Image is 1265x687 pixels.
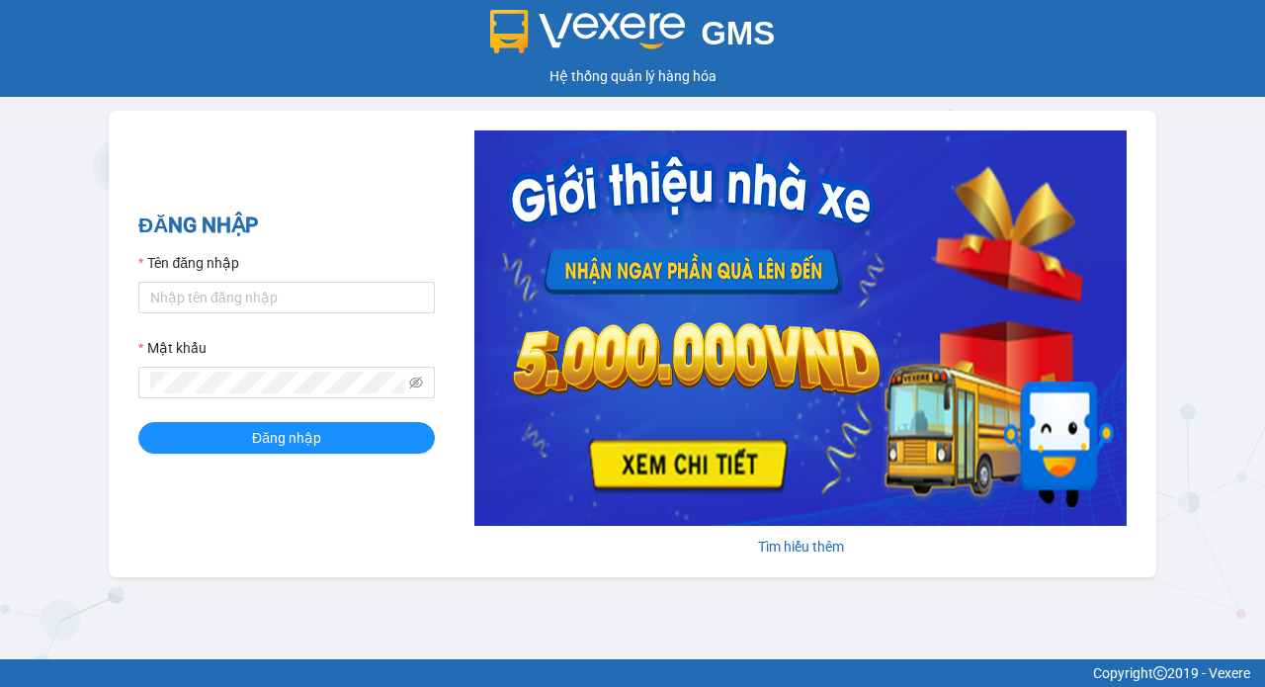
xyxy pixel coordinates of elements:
img: logo 2 [490,10,686,53]
label: Tên đăng nhập [138,252,239,274]
span: eye-invisible [409,376,423,389]
button: Đăng nhập [138,422,435,454]
div: Tìm hiểu thêm [474,536,1127,558]
span: GMS [701,15,775,51]
span: copyright [1153,666,1167,680]
img: banner-0 [474,130,1127,526]
input: Tên đăng nhập [138,282,435,313]
a: GMS [490,30,776,45]
h2: ĐĂNG NHẬP [138,210,435,242]
label: Mật khẩu [138,337,207,359]
span: Đăng nhập [252,427,321,449]
div: Hệ thống quản lý hàng hóa [5,65,1260,87]
input: Mật khẩu [150,372,405,393]
div: Copyright 2019 - Vexere [15,662,1250,684]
